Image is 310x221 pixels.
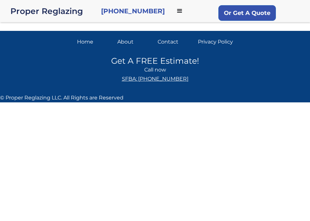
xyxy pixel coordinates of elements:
a: Privacy Policy [198,37,233,46]
a: About [117,37,152,46]
div: Proper Reglazing [10,6,96,16]
a: home [10,6,96,16]
a: Home [77,37,112,46]
a: [PHONE_NUMBER] [101,6,165,16]
a: Contact [158,37,193,46]
div: menu [170,1,189,21]
a: Or Get A Quote [218,5,276,21]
